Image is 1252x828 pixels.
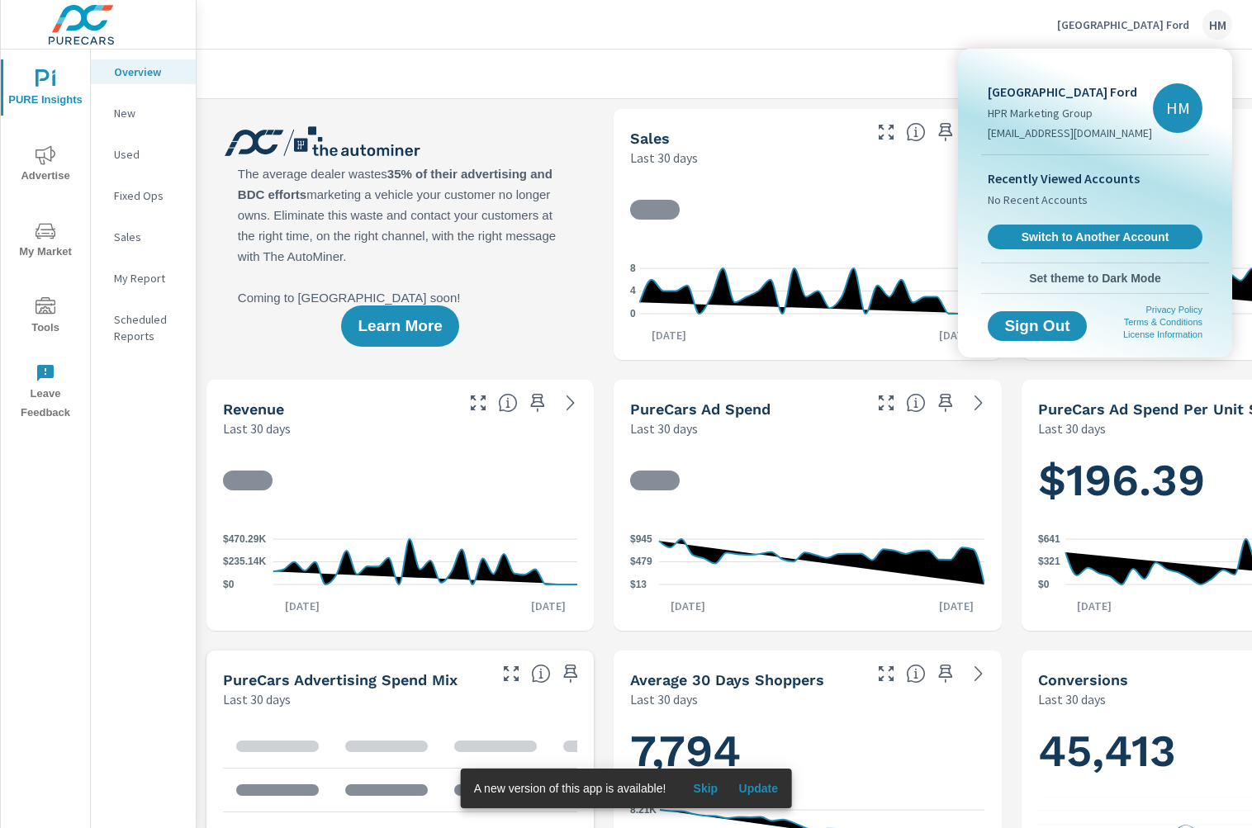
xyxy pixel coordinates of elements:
a: Switch to Another Account [988,225,1202,249]
p: [GEOGRAPHIC_DATA] Ford [988,82,1152,102]
div: HM [1153,83,1202,133]
span: Sign Out [1001,319,1074,334]
span: No Recent Accounts [988,188,1202,211]
button: Sign Out [988,311,1087,341]
a: Terms & Conditions [1124,317,1202,327]
a: Privacy Policy [1146,305,1202,315]
button: Set theme to Dark Mode [981,263,1209,293]
p: Recently Viewed Accounts [988,168,1202,188]
p: [EMAIL_ADDRESS][DOMAIN_NAME] [988,125,1152,141]
a: License Information [1123,329,1202,339]
span: Set theme to Dark Mode [988,271,1202,286]
p: HPR Marketing Group [988,105,1152,121]
span: Switch to Another Account [997,229,1193,244]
